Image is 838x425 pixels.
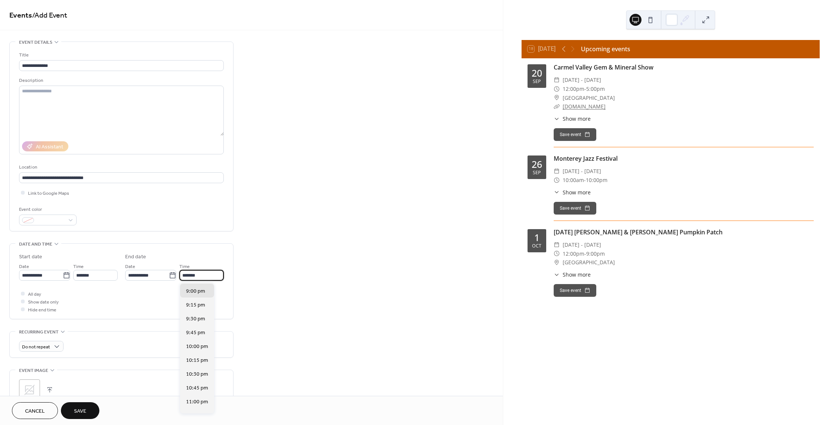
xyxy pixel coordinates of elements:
div: ​ [554,176,560,185]
span: Show more [563,188,591,196]
a: [DOMAIN_NAME] [563,103,606,110]
span: Date [19,263,29,271]
div: Oct [532,244,541,249]
div: Start date [19,253,42,261]
span: 9:00 pm [186,287,205,295]
div: ​ [554,76,560,84]
div: ​ [554,93,560,102]
span: [GEOGRAPHIC_DATA] [563,93,615,102]
span: [DATE] - [DATE] [563,240,601,249]
span: 10:15 pm [186,357,208,364]
span: - [584,249,586,258]
span: 9:45 pm [186,329,205,337]
span: 11:15 pm [186,412,208,420]
span: - [584,176,586,185]
div: Sep [533,170,541,175]
span: Cancel [25,407,45,415]
div: Event color [19,206,75,213]
span: Recurring event [19,328,59,336]
span: Time [179,263,190,271]
span: 10:00pm [586,176,607,185]
span: 10:45 pm [186,384,208,392]
span: [DATE] - [DATE] [563,167,601,176]
span: Show date only [28,298,59,306]
span: Event details [19,39,52,46]
button: ​Show more [554,115,591,123]
span: 11:00 pm [186,398,208,406]
div: ​ [554,258,560,267]
div: ​ [554,240,560,249]
span: 5:00pm [586,84,605,93]
div: [DATE] [PERSON_NAME] & [PERSON_NAME] Pumpkin Patch [554,228,814,237]
span: 9:30 pm [186,315,205,323]
span: Date and time [19,240,52,248]
span: All day [28,290,41,298]
div: ​ [554,167,560,176]
a: Events [9,8,32,23]
div: ​ [554,271,560,278]
span: Show more [563,271,591,278]
div: 26 [532,160,542,169]
div: ​ [554,84,560,93]
span: Hide end time [28,306,56,314]
span: 12:00pm [563,84,584,93]
div: ​ [554,115,560,123]
div: ​ [554,249,560,258]
button: Save event [554,202,596,215]
span: [DATE] - [DATE] [563,76,601,84]
a: Carmel Valley Gem & Mineral Show [554,63,653,71]
span: / Add Event [32,8,67,23]
span: - [584,84,586,93]
div: Title [19,51,222,59]
span: Do not repeat [22,343,50,351]
button: ​Show more [554,271,591,278]
button: ​Show more [554,188,591,196]
button: Cancel [12,402,58,419]
span: 10:00 pm [186,343,208,351]
div: 1 [534,233,539,242]
div: End date [125,253,146,261]
div: ​ [554,188,560,196]
span: Time [73,263,84,271]
span: Event image [19,367,48,375]
button: Save event [554,128,596,141]
div: Location [19,163,222,171]
span: 9:15 pm [186,301,205,309]
span: Link to Google Maps [28,190,69,197]
span: 12:00pm [563,249,584,258]
div: 20 [532,68,542,78]
span: 9:00pm [586,249,605,258]
div: Monterey Jazz Festival [554,154,814,163]
div: Upcoming events [581,44,630,53]
span: [GEOGRAPHIC_DATA] [563,258,615,267]
button: Save event [554,284,596,297]
span: Date [125,263,135,271]
span: Show more [563,115,591,123]
div: Sep [533,79,541,84]
button: Save [61,402,99,419]
div: ​ [554,102,560,111]
span: Save [74,407,86,415]
div: Description [19,77,222,84]
span: 10:00am [563,176,584,185]
div: ; [19,379,40,400]
span: 10:30 pm [186,370,208,378]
